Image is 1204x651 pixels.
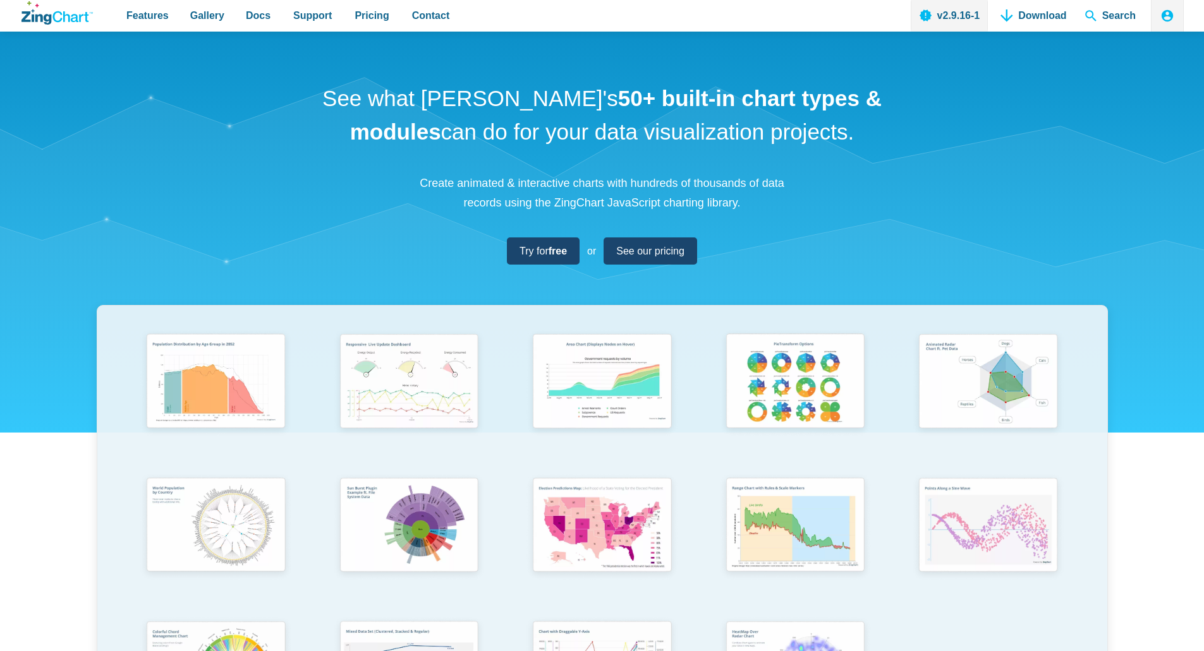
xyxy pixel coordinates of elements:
p: Create animated & interactive charts with hundreds of thousands of data records using the ZingCha... [413,174,792,212]
img: Range Chart with Rultes & Scale Markers [718,472,872,582]
span: or [587,242,596,260]
span: Gallery [190,7,224,24]
img: Pie Transform Options [718,328,872,438]
a: World Population by Country [119,472,313,615]
span: Docs [246,7,271,24]
span: Features [126,7,169,24]
a: Pie Transform Options [698,328,892,471]
a: Points Along a Sine Wave [892,472,1085,615]
a: Range Chart with Rultes & Scale Markers [698,472,892,615]
h1: See what [PERSON_NAME]'s can do for your data visualization projects. [318,82,887,148]
a: Population Distribution by Age Group in 2052 [119,328,313,471]
a: Animated Radar Chart ft. Pet Data [892,328,1085,471]
img: World Population by Country [138,472,293,582]
span: Try for [520,242,567,260]
strong: free [549,246,567,256]
a: Area Chart (Displays Nodes on Hover) [506,328,699,471]
a: See our pricing [604,237,697,265]
img: Points Along a Sine Wave [911,472,1065,582]
span: Pricing [355,7,389,24]
img: Responsive Live Update Dashboard [332,328,486,438]
a: Try forfree [507,237,580,265]
img: Area Chart (Displays Nodes on Hover) [525,328,679,438]
a: ZingChart Logo. Click to return to the homepage [21,1,93,25]
a: Election Predictions Map [506,472,699,615]
a: Sun Burst Plugin Example ft. File System Data [312,472,506,615]
span: Contact [412,7,450,24]
img: Population Distribution by Age Group in 2052 [138,328,293,438]
span: See our pricing [616,242,684,260]
a: Responsive Live Update Dashboard [312,328,506,471]
img: Sun Burst Plugin Example ft. File System Data [332,472,486,582]
strong: 50+ built-in chart types & modules [350,86,882,144]
img: Animated Radar Chart ft. Pet Data [911,328,1065,438]
img: Election Predictions Map [525,472,679,582]
span: Support [293,7,332,24]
